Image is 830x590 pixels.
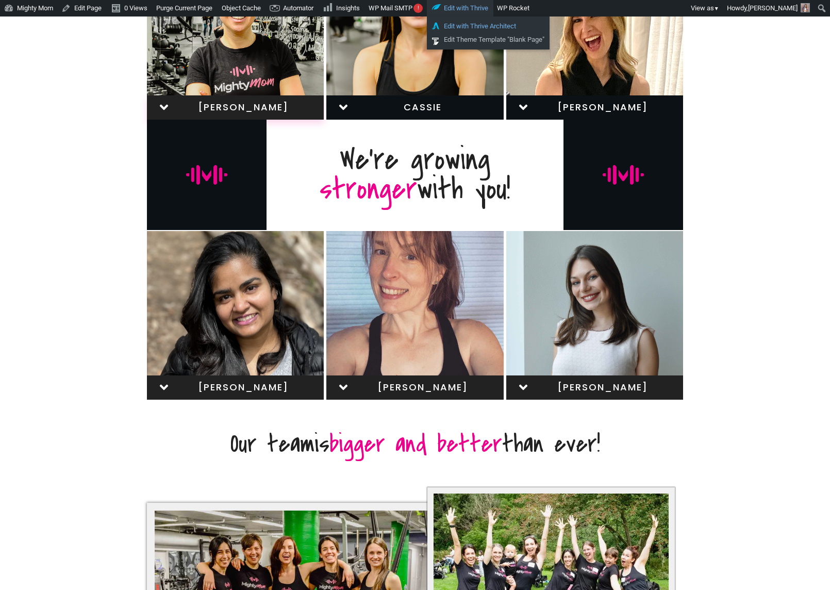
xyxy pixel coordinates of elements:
[506,95,683,120] a: [PERSON_NAME]
[320,145,510,204] p: We're growing with you!
[603,165,644,185] img: mighty-mom-ico
[413,4,423,13] span: !
[186,165,227,185] img: mighty-mom-ico
[326,375,503,400] a: [PERSON_NAME]
[147,95,324,120] a: [PERSON_NAME]
[336,4,360,12] span: Insights
[358,382,488,393] span: [PERSON_NAME]
[314,427,502,462] span: is
[178,102,308,113] span: [PERSON_NAME]
[538,102,668,113] span: [PERSON_NAME]
[320,168,417,210] span: stronger
[427,20,550,33] a: Edit with Thrive Architect
[329,427,502,462] span: bigger and better
[178,382,308,393] span: [PERSON_NAME]
[427,33,550,46] a: Edit Theme Template "Blank Page"
[714,5,719,12] span: ▼
[748,4,798,12] span: [PERSON_NAME]
[326,95,503,120] a: cassie
[538,382,668,393] span: [PERSON_NAME]
[157,431,673,469] p: Our team than ever!
[506,375,683,400] a: [PERSON_NAME]
[147,375,324,400] a: [PERSON_NAME]
[358,102,488,113] span: cassie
